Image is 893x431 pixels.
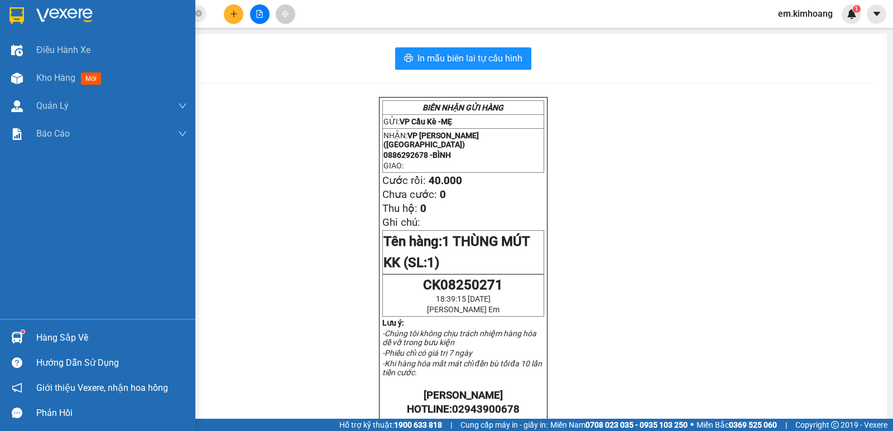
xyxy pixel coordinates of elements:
[195,10,202,17] span: close-circle
[872,9,882,19] span: caret-down
[400,117,452,126] span: VP Cầu Kè -
[585,420,688,429] strong: 0708 023 035 - 0935 103 250
[417,51,522,65] span: In mẫu biên lai tự cấu hình
[427,255,439,270] span: 1)
[420,202,426,215] span: 0
[460,419,548,431] span: Cung cấp máy in - giấy in:
[550,419,688,431] span: Miền Nam
[729,420,777,429] strong: 0369 525 060
[36,355,187,371] div: Hướng dẫn sử dụng
[441,117,452,126] span: MẸ
[394,420,442,429] strong: 1900 633 818
[424,389,503,401] strong: [PERSON_NAME]
[854,5,858,13] span: 1
[697,419,777,431] span: Miền Bắc
[382,329,536,347] em: -Chúng tôi không chịu trách nhiệm hàng hóa dễ vỡ trong bưu kiện
[382,348,472,357] em: -Phiếu chỉ có giá trị 7 ngày
[256,10,263,18] span: file-add
[831,421,839,429] span: copyright
[847,9,857,19] img: icon-new-feature
[382,318,404,327] strong: Lưu ý:
[178,101,187,110] span: down
[36,127,70,141] span: Báo cáo
[11,72,23,84] img: warehouse-icon
[81,72,101,85] span: mới
[281,10,289,18] span: aim
[383,161,404,170] span: GIAO:
[395,47,531,70] button: printerIn mẫu biên lai tự cấu hình
[383,234,530,270] span: Tên hàng:
[407,403,520,415] strong: HOTLINE:
[36,381,168,395] span: Giới thiệu Vexere, nhận hoa hồng
[11,100,23,112] img: warehouse-icon
[12,357,22,368] span: question-circle
[785,419,787,431] span: |
[382,175,426,187] span: Cước rồi:
[853,5,861,13] sup: 1
[423,277,503,293] span: CK08250271
[250,4,270,24] button: file-add
[11,128,23,140] img: solution-icon
[36,72,75,83] span: Kho hàng
[440,188,446,201] span: 0
[12,408,22,418] span: message
[11,45,23,56] img: warehouse-icon
[427,305,500,314] span: [PERSON_NAME] Em
[383,234,530,270] span: 1 THÙNG MÚT KK (SL:
[36,330,187,346] div: Hàng sắp về
[382,202,417,215] span: Thu hộ:
[36,99,69,113] span: Quản Lý
[36,405,187,422] div: Phản hồi
[382,188,437,201] span: Chưa cước:
[11,332,23,343] img: warehouse-icon
[12,382,22,393] span: notification
[452,403,520,415] span: 02943900678
[383,131,543,149] p: NHẬN:
[383,151,451,159] span: 0886292678 -
[433,151,451,159] span: BÌNH
[178,129,187,138] span: down
[867,4,886,24] button: caret-down
[429,175,462,187] span: 40.000
[382,216,420,229] span: Ghi chú:
[224,4,243,24] button: plus
[9,7,24,24] img: logo-vxr
[21,330,25,333] sup: 1
[36,43,90,57] span: Điều hành xe
[404,54,413,64] span: printer
[690,423,694,427] span: ⚪️
[195,9,202,20] span: close-circle
[450,419,452,431] span: |
[769,7,842,21] span: em.kimhoang
[276,4,295,24] button: aim
[339,419,442,431] span: Hỗ trợ kỹ thuật:
[383,117,543,126] p: GỬI:
[383,131,479,149] span: VP [PERSON_NAME] ([GEOGRAPHIC_DATA])
[423,103,503,112] strong: BIÊN NHẬN GỬI HÀNG
[230,10,238,18] span: plus
[382,359,542,377] em: -Khi hàng hóa mất mát chỉ đền bù tối đa 10 lần tiền cước.
[436,294,491,303] span: 18:39:15 [DATE]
